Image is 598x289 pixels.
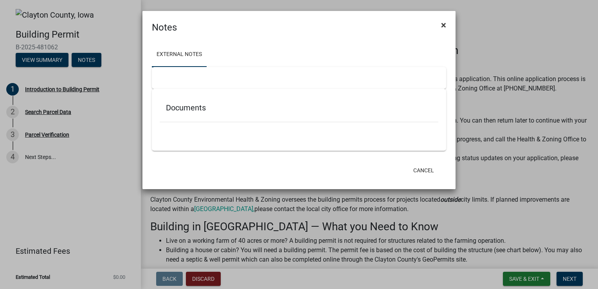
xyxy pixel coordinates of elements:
button: Cancel [407,163,440,177]
button: Close [435,14,452,36]
h4: Notes [152,20,177,34]
h5: Documents [166,103,432,112]
span: × [441,20,446,31]
a: External Notes [152,42,207,67]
